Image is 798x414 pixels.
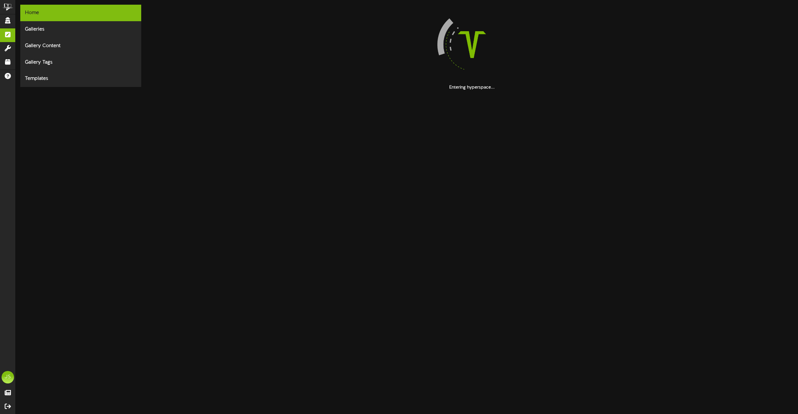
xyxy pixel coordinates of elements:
[20,5,141,21] div: Home
[449,85,495,90] strong: Entering hyperspace...
[20,21,141,38] div: Galleries
[432,5,512,84] img: loading-spinner-4.png
[20,38,141,54] div: Gallery Content
[20,54,141,71] div: Gallery Tags
[2,371,14,383] div: JS
[20,70,141,87] div: Templates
